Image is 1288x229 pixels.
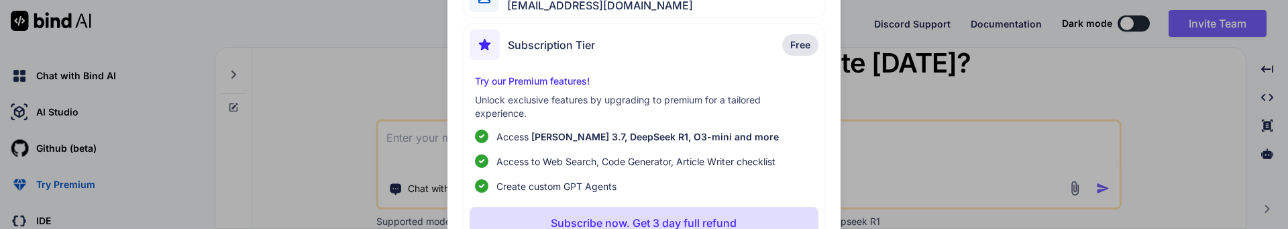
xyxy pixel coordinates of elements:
img: checklist [475,130,488,143]
p: Unlock exclusive features by upgrading to premium for a tailored experience. [475,93,814,120]
span: Free [790,38,810,52]
img: checklist [475,179,488,193]
p: Try our Premium features! [475,75,814,88]
span: Create custom GPT Agents [496,179,616,193]
p: Access [496,130,779,144]
img: checklist [475,154,488,168]
span: Access to Web Search, Code Generator, Article Writer checklist [496,154,775,169]
span: Subscription Tier [508,37,595,53]
img: subscription [470,30,500,60]
span: [PERSON_NAME] 3.7, DeepSeek R1, O3-mini and more [531,131,779,142]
